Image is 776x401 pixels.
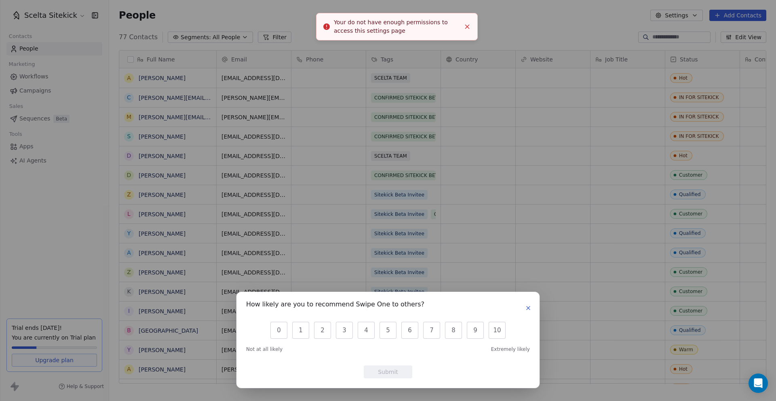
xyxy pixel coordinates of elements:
button: 3 [336,322,353,339]
button: 7 [423,322,440,339]
button: 5 [380,322,396,339]
button: 4 [358,322,375,339]
span: Not at all likely [246,346,283,352]
button: 10 [489,322,506,339]
button: 1 [292,322,309,339]
h1: How likely are you to recommend Swipe One to others? [246,302,424,310]
button: Close toast [462,21,472,32]
button: Submit [364,365,412,378]
button: 9 [467,322,484,339]
button: 6 [401,322,418,339]
button: 2 [314,322,331,339]
button: 8 [445,322,462,339]
div: Your do not have enough permissions to access this settings page [334,18,460,35]
button: 0 [270,322,287,339]
span: Extremely likely [491,346,530,352]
